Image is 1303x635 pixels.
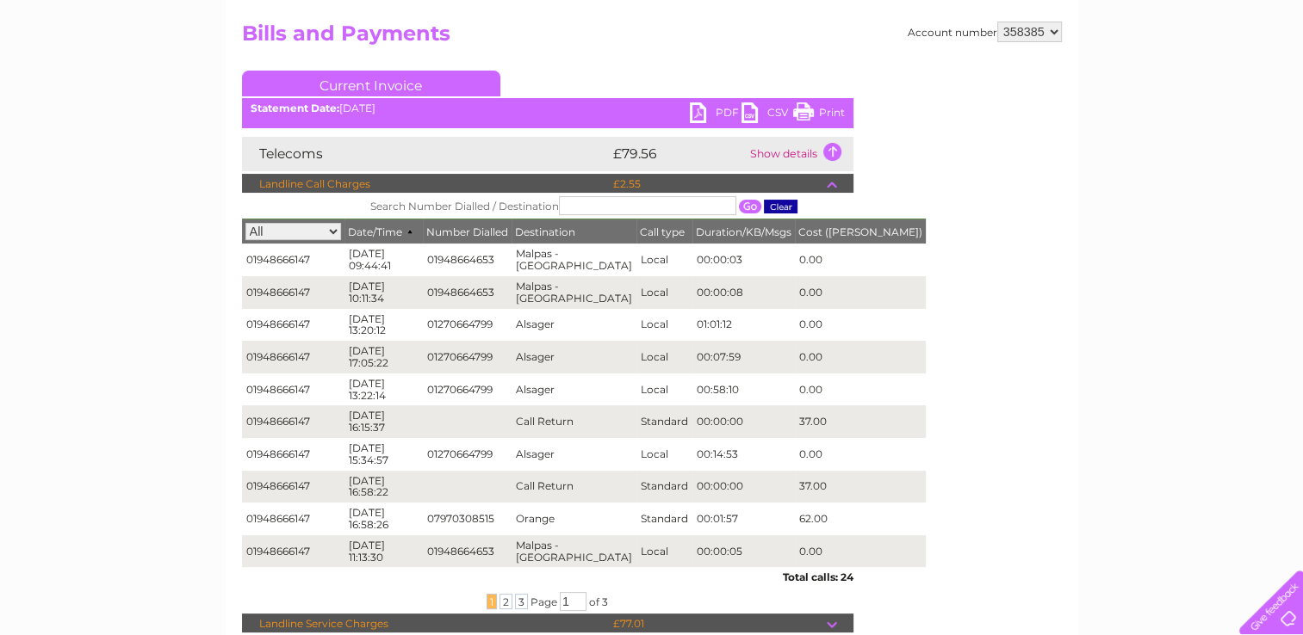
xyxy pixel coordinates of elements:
[242,22,1062,54] h2: Bills and Payments
[242,276,344,309] td: 01948666147
[242,244,344,276] td: 01948666147
[636,244,692,276] td: Local
[636,373,692,406] td: Local
[512,502,636,535] td: Orange
[795,502,926,535] td: 62.00
[515,594,528,609] span: 3
[741,102,793,127] a: CSV
[423,341,512,373] td: 01270664799
[242,341,344,373] td: 01948666147
[242,102,853,114] div: [DATE]
[512,373,636,406] td: Alsager
[636,309,692,342] td: Local
[344,535,423,568] td: [DATE] 11:13:30
[245,9,1059,83] div: Clear Business is a trading name of Verastar Limited (registered in [GEOGRAPHIC_DATA] No. 3667643...
[242,535,344,568] td: 01948666147
[1153,73,1178,86] a: Blog
[609,613,827,634] td: £77.01
[908,22,1062,42] div: Account number
[242,71,500,96] a: Current Invoice
[344,471,423,503] td: [DATE] 16:58:22
[692,438,795,471] td: 00:14:53
[1246,73,1287,86] a: Log out
[640,225,685,238] span: Call type
[242,174,609,194] td: Landline Call Charges
[348,225,419,238] span: Date/Time
[251,102,339,114] b: Statement Date:
[795,244,926,276] td: 0.00
[795,276,926,309] td: 0.00
[609,174,827,194] td: £2.55
[589,595,599,608] span: of
[512,276,636,309] td: Malpas - [GEOGRAPHIC_DATA]
[512,309,636,342] td: Alsager
[690,102,741,127] a: PDF
[242,137,609,171] td: Telecoms
[423,438,512,471] td: 01270664799
[344,309,423,342] td: [DATE] 13:20:12
[636,405,692,438] td: Standard
[1043,73,1081,86] a: Energy
[795,438,926,471] td: 0.00
[499,594,512,609] span: 2
[636,341,692,373] td: Local
[636,438,692,471] td: Local
[344,502,423,535] td: [DATE] 16:58:26
[795,309,926,342] td: 0.00
[512,471,636,503] td: Call Return
[344,341,423,373] td: [DATE] 17:05:22
[423,502,512,535] td: 07970308515
[242,373,344,406] td: 01948666147
[692,276,795,309] td: 00:00:08
[344,405,423,438] td: [DATE] 16:15:37
[515,225,575,238] span: Destination
[423,244,512,276] td: 01948664653
[242,405,344,438] td: 01948666147
[512,405,636,438] td: Call Return
[423,309,512,342] td: 01270664799
[426,225,508,238] span: Number Dialled
[242,471,344,503] td: 01948666147
[242,613,609,634] td: Landline Service Charges
[692,535,795,568] td: 00:00:05
[242,193,926,219] th: Search Number Dialled / Destination
[692,244,795,276] td: 00:00:03
[746,137,853,171] td: Show details
[793,102,845,127] a: Print
[692,309,795,342] td: 01:01:12
[242,502,344,535] td: 01948666147
[423,373,512,406] td: 01270664799
[692,341,795,373] td: 00:07:59
[512,244,636,276] td: Malpas - [GEOGRAPHIC_DATA]
[795,341,926,373] td: 0.00
[609,137,746,171] td: £79.56
[696,225,791,238] span: Duration/KB/Msgs
[795,405,926,438] td: 37.00
[46,45,133,97] img: logo.png
[512,535,636,568] td: Malpas - [GEOGRAPHIC_DATA]
[692,471,795,503] td: 00:00:00
[636,535,692,568] td: Local
[795,373,926,406] td: 0.00
[692,405,795,438] td: 00:00:00
[636,471,692,503] td: Standard
[487,594,497,609] span: 1
[344,438,423,471] td: [DATE] 15:34:57
[344,373,423,406] td: [DATE] 13:22:14
[512,341,636,373] td: Alsager
[1188,73,1231,86] a: Contact
[423,276,512,309] td: 01948664653
[602,595,608,608] span: 3
[978,9,1097,30] a: 0333 014 3131
[795,535,926,568] td: 0.00
[242,309,344,342] td: 01948666147
[512,438,636,471] td: Alsager
[423,535,512,568] td: 01948664653
[798,225,922,238] span: Cost ([PERSON_NAME])
[692,373,795,406] td: 00:58:10
[242,438,344,471] td: 01948666147
[795,471,926,503] td: 37.00
[531,595,557,608] span: Page
[636,502,692,535] td: Standard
